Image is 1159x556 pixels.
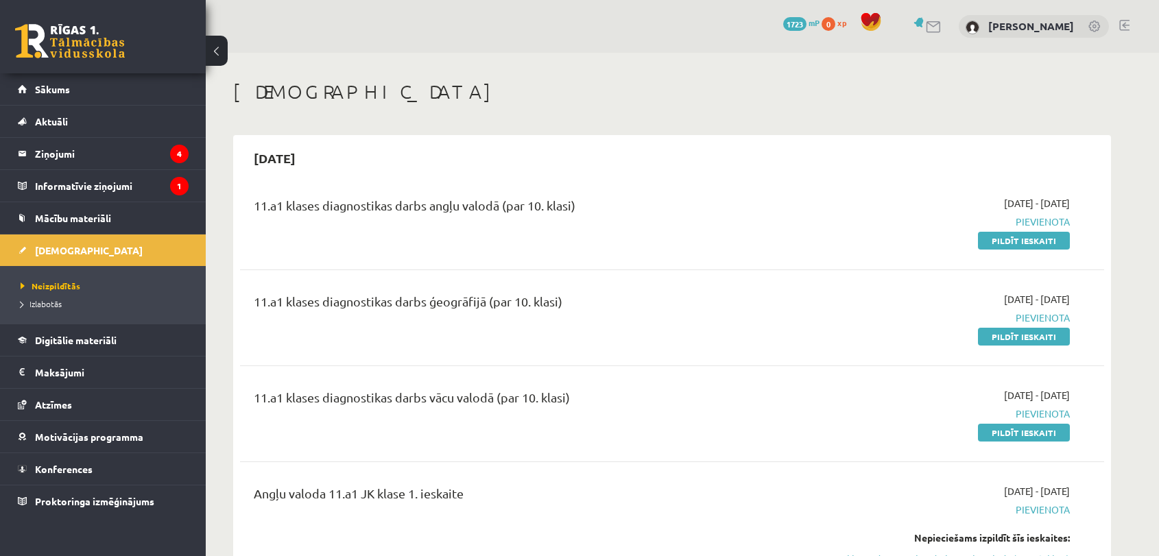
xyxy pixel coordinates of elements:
[21,298,192,310] a: Izlabotās
[811,503,1070,517] span: Pievienota
[1004,196,1070,210] span: [DATE] - [DATE]
[18,138,189,169] a: Ziņojumi4
[783,17,820,28] a: 1723 mP
[18,453,189,485] a: Konferences
[35,170,189,202] legend: Informatīvie ziņojumi
[837,17,846,28] span: xp
[35,115,68,128] span: Aktuāli
[18,73,189,105] a: Sākums
[822,17,835,31] span: 0
[18,421,189,452] a: Motivācijas programma
[170,177,189,195] i: 1
[254,388,791,413] div: 11.a1 klases diagnostikas darbs vācu valodā (par 10. klasi)
[35,495,154,507] span: Proktoringa izmēģinājums
[21,280,80,291] span: Neizpildītās
[1004,292,1070,306] span: [DATE] - [DATE]
[18,106,189,137] a: Aktuāli
[18,389,189,420] a: Atzīmes
[35,212,111,224] span: Mācību materiāli
[15,24,125,58] a: Rīgas 1. Tālmācības vidusskola
[18,170,189,202] a: Informatīvie ziņojumi1
[18,202,189,234] a: Mācību materiāli
[18,485,189,517] a: Proktoringa izmēģinājums
[811,407,1070,421] span: Pievienota
[35,398,72,411] span: Atzīmes
[35,244,143,256] span: [DEMOGRAPHIC_DATA]
[233,80,1111,104] h1: [DEMOGRAPHIC_DATA]
[254,196,791,221] div: 11.a1 klases diagnostikas darbs angļu valodā (par 10. klasi)
[822,17,853,28] a: 0 xp
[35,463,93,475] span: Konferences
[1004,484,1070,498] span: [DATE] - [DATE]
[978,328,1070,346] a: Pildīt ieskaiti
[170,145,189,163] i: 4
[21,280,192,292] a: Neizpildītās
[988,19,1074,33] a: [PERSON_NAME]
[1004,388,1070,402] span: [DATE] - [DATE]
[811,215,1070,229] span: Pievienota
[21,298,62,309] span: Izlabotās
[809,17,820,28] span: mP
[811,311,1070,325] span: Pievienota
[35,334,117,346] span: Digitālie materiāli
[254,484,791,509] div: Angļu valoda 11.a1 JK klase 1. ieskaite
[978,424,1070,442] a: Pildīt ieskaiti
[783,17,806,31] span: 1723
[18,356,189,388] a: Maksājumi
[240,142,309,174] h2: [DATE]
[35,138,189,169] legend: Ziņojumi
[978,232,1070,250] a: Pildīt ieskaiti
[966,21,979,34] img: Alekss Hasans Jerli
[18,234,189,266] a: [DEMOGRAPHIC_DATA]
[254,292,791,317] div: 11.a1 klases diagnostikas darbs ģeogrāfijā (par 10. klasi)
[35,431,143,443] span: Motivācijas programma
[35,83,70,95] span: Sākums
[811,531,1070,545] div: Nepieciešams izpildīt šīs ieskaites:
[18,324,189,356] a: Digitālie materiāli
[35,356,189,388] legend: Maksājumi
